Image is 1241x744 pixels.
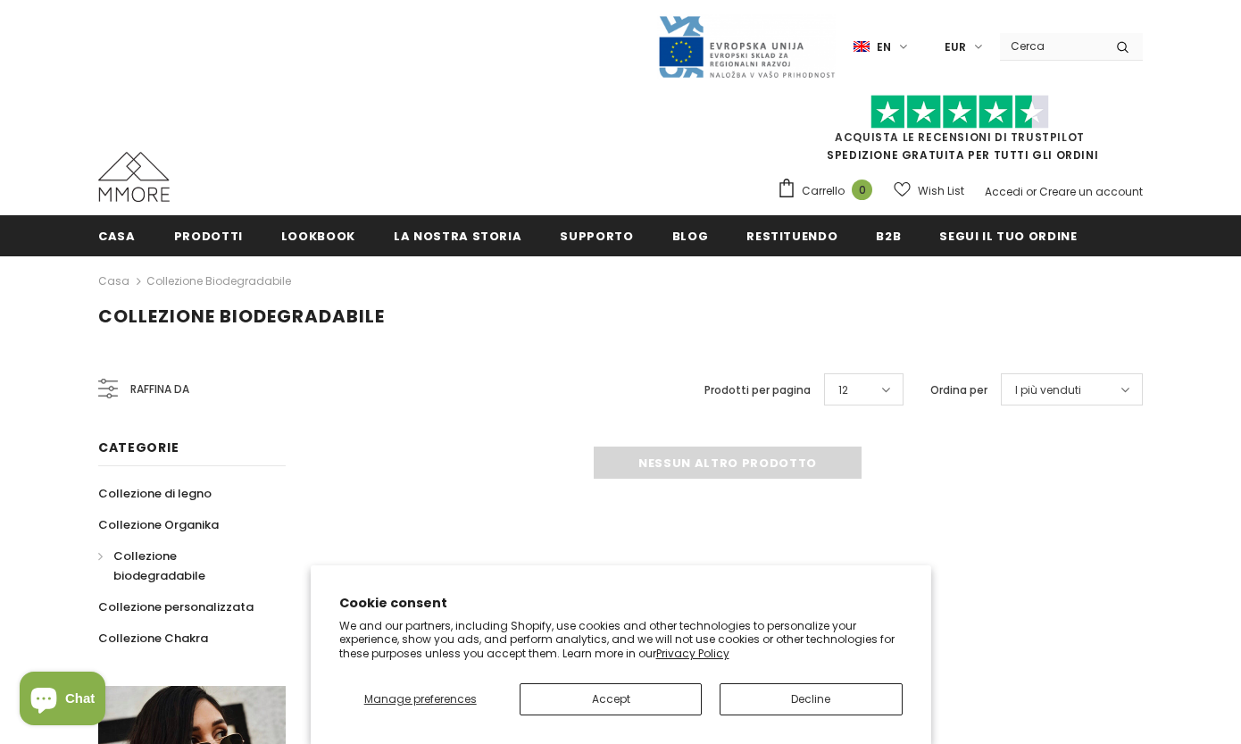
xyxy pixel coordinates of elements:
[14,672,111,730] inbox-online-store-chat: Shopify online store chat
[364,691,477,706] span: Manage preferences
[98,591,254,623] a: Collezione personalizzata
[657,14,836,79] img: Javni Razpis
[339,594,903,613] h2: Cookie consent
[657,38,836,54] a: Javni Razpis
[672,215,709,255] a: Blog
[939,228,1077,245] span: Segui il tuo ordine
[1015,381,1081,399] span: I più venduti
[174,228,243,245] span: Prodotti
[876,215,901,255] a: B2B
[130,380,189,399] span: Raffina da
[854,39,870,54] img: i-lang-1.png
[746,228,837,245] span: Restituendo
[930,381,987,399] label: Ordina per
[802,182,845,200] span: Carrello
[98,215,136,255] a: Casa
[945,38,966,56] span: EUR
[394,228,521,245] span: La nostra storia
[520,683,702,715] button: Accept
[339,683,502,715] button: Manage preferences
[98,485,212,502] span: Collezione di legno
[560,215,633,255] a: supporto
[174,215,243,255] a: Prodotti
[704,381,811,399] label: Prodotti per pagina
[98,630,208,647] span: Collezione Chakra
[1039,184,1143,199] a: Creare un account
[939,215,1077,255] a: Segui il tuo ordine
[98,228,136,245] span: Casa
[656,646,729,661] a: Privacy Policy
[870,95,1049,130] img: Fidati di Pilot Stars
[98,598,254,615] span: Collezione personalizzata
[98,540,266,591] a: Collezione biodegradabile
[777,178,881,205] a: Carrello 0
[777,103,1143,163] span: SPEDIZIONE GRATUITA PER TUTTI GLI ORDINI
[1026,184,1037,199] span: or
[113,548,205,584] span: Collezione biodegradabile
[98,623,208,654] a: Collezione Chakra
[146,273,291,288] a: Collezione biodegradabile
[1000,33,1103,59] input: Search Site
[877,38,891,56] span: en
[98,304,385,329] span: Collezione biodegradabile
[918,182,964,200] span: Wish List
[98,509,219,540] a: Collezione Organika
[894,175,964,206] a: Wish List
[985,184,1023,199] a: Accedi
[281,228,355,245] span: Lookbook
[876,228,901,245] span: B2B
[98,516,219,533] span: Collezione Organika
[339,619,903,661] p: We and our partners, including Shopify, use cookies and other technologies to personalize your ex...
[838,381,848,399] span: 12
[98,439,179,456] span: Categorie
[394,215,521,255] a: La nostra storia
[852,180,872,200] span: 0
[672,228,709,245] span: Blog
[98,271,129,292] a: Casa
[835,130,1085,145] a: Acquista le recensioni di TrustPilot
[720,683,902,715] button: Decline
[281,215,355,255] a: Lookbook
[98,152,170,202] img: Casi MMORE
[98,478,212,509] a: Collezione di legno
[560,228,633,245] span: supporto
[746,215,837,255] a: Restituendo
